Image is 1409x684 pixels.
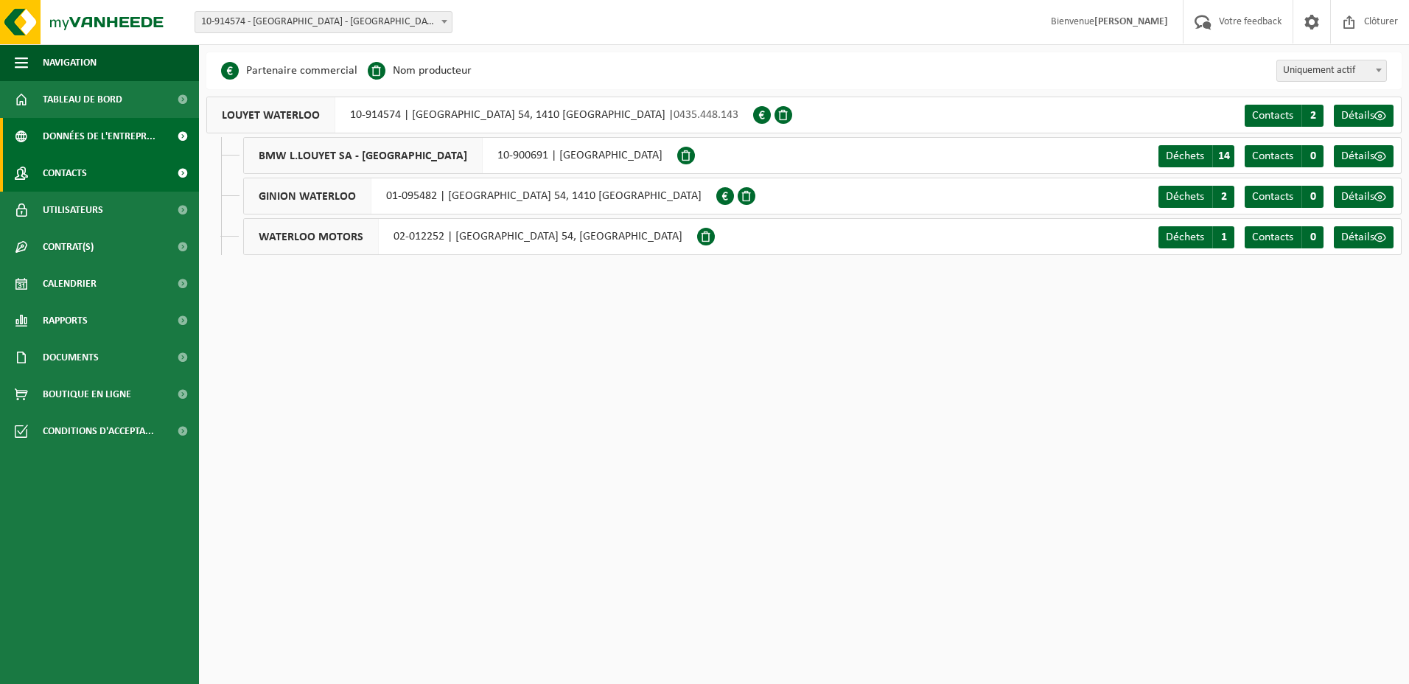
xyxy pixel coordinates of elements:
[1301,186,1324,208] span: 0
[1252,110,1293,122] span: Contacts
[243,178,716,214] div: 01-095482 | [GEOGRAPHIC_DATA] 54, 1410 [GEOGRAPHIC_DATA]
[43,302,88,339] span: Rapports
[1334,226,1394,248] a: Détails
[43,192,103,228] span: Utilisateurs
[1341,191,1374,203] span: Détails
[1166,191,1204,203] span: Déchets
[1166,150,1204,162] span: Déchets
[1301,145,1324,167] span: 0
[1166,231,1204,243] span: Déchets
[1334,105,1394,127] a: Détails
[1301,226,1324,248] span: 0
[1252,231,1293,243] span: Contacts
[195,12,452,32] span: 10-914574 - LOUYET WATERLOO - WATERLOO
[1334,145,1394,167] a: Détails
[1158,226,1234,248] a: Déchets 1
[1334,186,1394,208] a: Détails
[1245,226,1324,248] a: Contacts 0
[1252,150,1293,162] span: Contacts
[1212,186,1234,208] span: 2
[1245,186,1324,208] a: Contacts 0
[1341,231,1374,243] span: Détails
[1212,145,1234,167] span: 14
[674,109,738,121] span: 0435.448.143
[244,138,483,173] span: BMW L.LOUYET SA - [GEOGRAPHIC_DATA]
[243,218,697,255] div: 02-012252 | [GEOGRAPHIC_DATA] 54, [GEOGRAPHIC_DATA]
[1252,191,1293,203] span: Contacts
[368,60,472,82] li: Nom producteur
[1158,186,1234,208] a: Déchets 2
[195,11,452,33] span: 10-914574 - LOUYET WATERLOO - WATERLOO
[1158,145,1234,167] a: Déchets 14
[1094,16,1168,27] strong: [PERSON_NAME]
[243,137,677,174] div: 10-900691 | [GEOGRAPHIC_DATA]
[43,155,87,192] span: Contacts
[43,265,97,302] span: Calendrier
[244,219,379,254] span: WATERLOO MOTORS
[1245,105,1324,127] a: Contacts 2
[43,376,131,413] span: Boutique en ligne
[43,228,94,265] span: Contrat(s)
[1301,105,1324,127] span: 2
[244,178,371,214] span: GINION WATERLOO
[1341,110,1374,122] span: Détails
[43,339,99,376] span: Documents
[206,97,753,133] div: 10-914574 | [GEOGRAPHIC_DATA] 54, 1410 [GEOGRAPHIC_DATA] |
[43,118,155,155] span: Données de l'entrepr...
[1245,145,1324,167] a: Contacts 0
[207,97,335,133] span: LOUYET WATERLOO
[43,413,154,450] span: Conditions d'accepta...
[1277,60,1386,81] span: Uniquement actif
[1341,150,1374,162] span: Détails
[221,60,357,82] li: Partenaire commercial
[1212,226,1234,248] span: 1
[43,44,97,81] span: Navigation
[43,81,122,118] span: Tableau de bord
[1276,60,1387,82] span: Uniquement actif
